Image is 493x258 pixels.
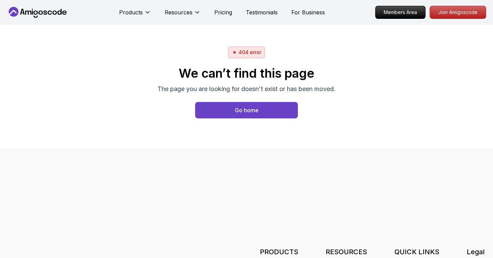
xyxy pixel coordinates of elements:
a: For Business [291,8,325,16]
p: Join Amigoscode [430,6,486,18]
h3: RESOURCES [326,247,367,257]
h3: PRODUCTS [260,247,298,257]
button: Resources [165,8,201,22]
p: Resources [165,8,192,16]
a: Pricing [214,8,232,16]
h3: Legal [467,247,486,257]
a: Join Amigoscode [430,6,486,19]
h3: QUICK LINKS [394,247,439,257]
button: Go home [195,102,298,118]
h2: We can’t find this page [157,66,336,80]
p: Members Area [376,6,425,18]
a: Testimonials [246,8,278,16]
p: Products [119,8,143,16]
div: Go home [235,106,258,114]
p: 404 error [239,49,261,56]
p: The page you are looking for doesn't exist or has been moved. [157,84,336,94]
a: Members Area [375,6,426,19]
button: Products [119,8,151,22]
a: Home page [195,102,298,118]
